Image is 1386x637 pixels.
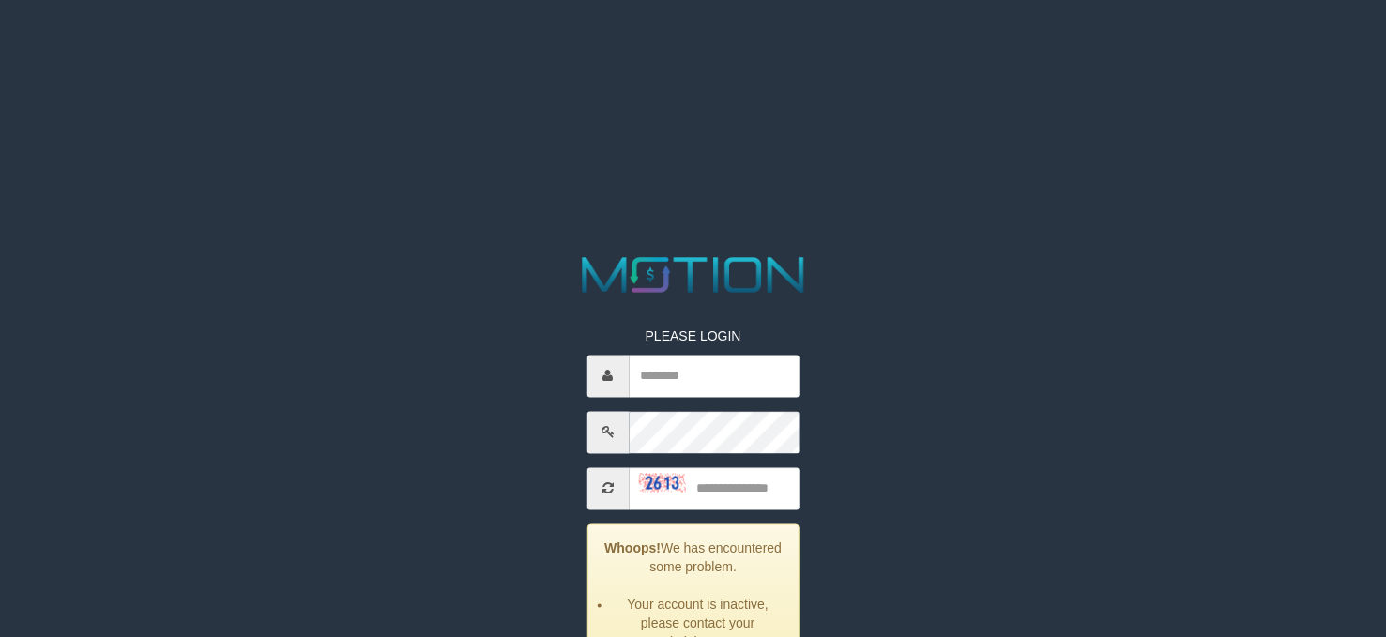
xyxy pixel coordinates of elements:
p: PLEASE LOGIN [586,326,799,345]
img: MOTION_logo.png [571,250,814,298]
img: captcha [638,474,685,493]
strong: Whoops! [604,540,661,555]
